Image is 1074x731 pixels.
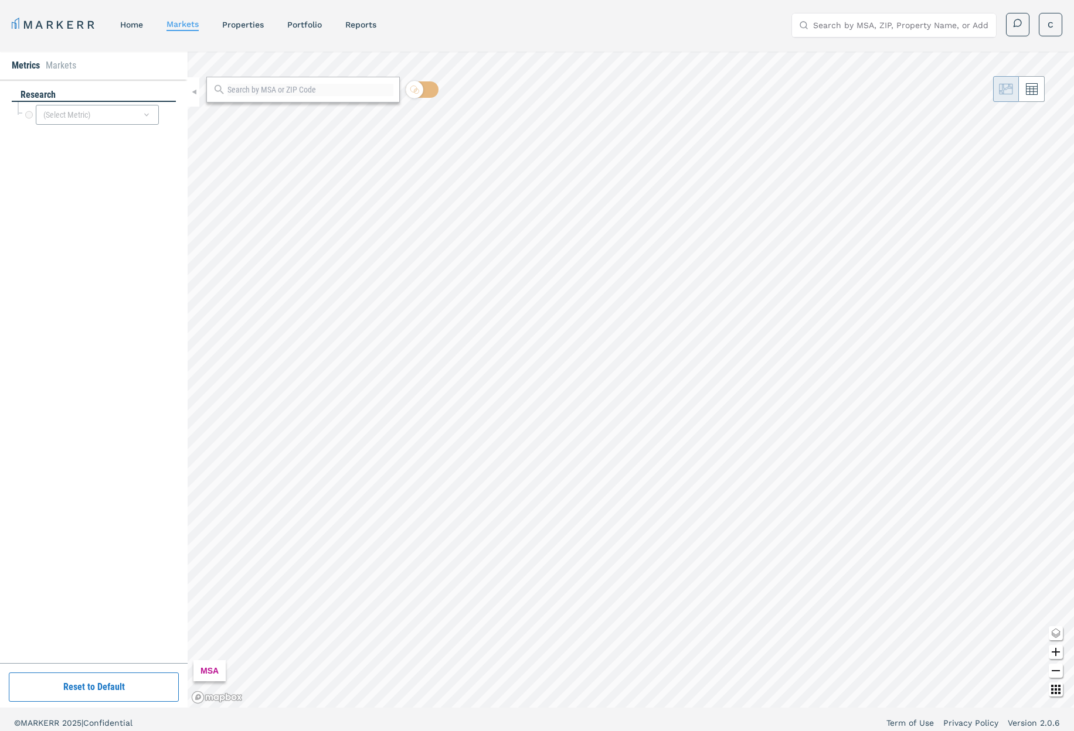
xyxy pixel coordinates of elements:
[21,718,62,727] span: MARKERR
[46,59,76,73] li: Markets
[813,13,989,37] input: Search by MSA, ZIP, Property Name, or Address
[943,717,998,729] a: Privacy Policy
[1049,645,1063,659] button: Zoom in map button
[1008,717,1060,729] a: Version 2.0.6
[1039,13,1062,36] button: C
[1049,682,1063,696] button: Other options map button
[12,16,97,33] a: MARKERR
[1049,664,1063,678] button: Zoom out map button
[345,20,376,29] a: reports
[166,19,199,29] a: markets
[287,20,322,29] a: Portfolio
[188,52,1074,708] canvas: Map
[886,717,934,729] a: Term of Use
[12,59,40,73] li: Metrics
[1048,19,1053,30] span: C
[1049,626,1063,640] button: Change style map button
[83,718,132,727] span: Confidential
[120,20,143,29] a: home
[36,105,159,125] div: (Select Metric)
[62,718,83,727] span: 2025 |
[9,672,179,702] button: Reset to Default
[191,691,243,704] a: Mapbox logo
[14,718,21,727] span: ©
[12,88,176,102] div: research
[222,20,264,29] a: properties
[193,660,226,681] div: MSA
[227,84,393,96] input: Search by MSA or ZIP Code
